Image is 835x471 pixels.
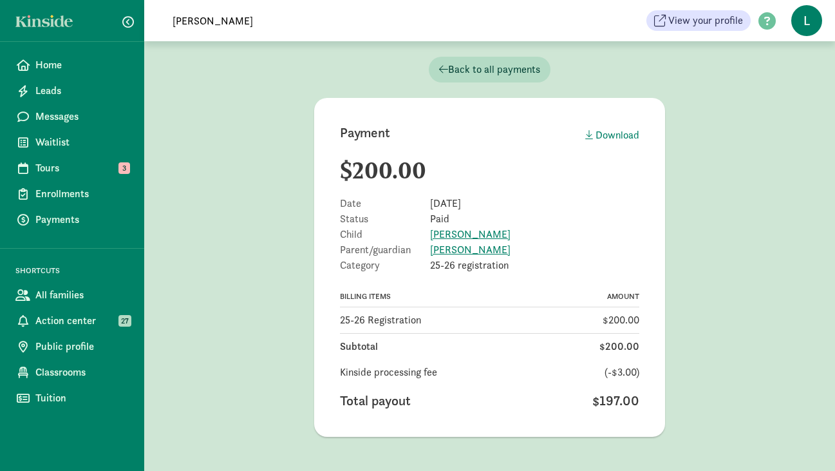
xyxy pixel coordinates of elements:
span: Subtotal [340,339,378,354]
span: $200.00 [599,339,639,354]
span: Category [340,260,430,271]
span: L [791,5,822,36]
a: Action center 27 [5,308,139,334]
span: Paid [430,214,449,224]
span: (-$3.00) [605,365,639,380]
span: Total payout [340,390,411,411]
span: All families [35,287,129,303]
span: BILLING ITEMS [340,291,391,302]
span: Action center [35,313,129,329]
span: Public profile [35,339,129,354]
span: Messages [35,109,129,124]
span: Child [340,229,430,240]
a: Leads [5,78,139,104]
span: [DATE] [430,198,461,209]
span: Status [340,214,430,224]
span: Waitlist [35,135,129,150]
a: Tuition [5,385,139,411]
span: AMOUNT [607,291,639,302]
a: All families [5,282,139,308]
span: Enrollments [35,186,129,202]
span: Classrooms [35,365,129,380]
div: Download [585,128,639,143]
span: Tours [35,160,129,176]
a: Home [5,52,139,78]
span: Payments [35,212,129,227]
h1: Payment [340,124,390,142]
input: Search for a family, child or location [165,8,526,34]
span: Kinside processing fee [340,365,437,380]
a: Messages [5,104,139,130]
a: Classrooms [5,360,139,385]
span: 27 [118,315,131,327]
span: 25-26 Registration [340,312,421,328]
a: Payments [5,207,139,233]
button: View your profile [646,10,751,31]
h2: $200.00 [340,157,639,183]
span: View your profile [668,13,743,28]
a: [PERSON_NAME] [430,227,511,241]
span: Home [35,57,129,73]
span: 25-26 registration [430,260,509,271]
a: Public profile [5,334,139,360]
a: Back to all payments [429,57,550,82]
span: $197.00 [592,390,639,411]
a: Waitlist [5,130,139,155]
span: Parent/guardian [340,245,430,255]
span: Date [340,198,430,209]
span: $200.00 [603,312,639,328]
span: 3 [118,162,130,174]
a: Enrollments [5,181,139,207]
a: Tours 3 [5,155,139,181]
span: Leads [35,83,129,99]
iframe: Chat Widget [771,409,835,471]
a: [PERSON_NAME] [430,243,511,256]
span: Tuition [35,390,129,406]
span: Back to all payments [439,62,540,77]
